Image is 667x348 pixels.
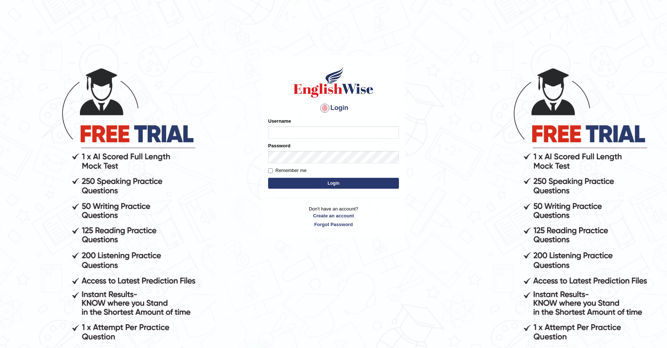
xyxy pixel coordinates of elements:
[268,142,290,149] label: Password
[268,118,291,124] label: Username
[268,221,399,228] a: Forgot Password
[268,168,273,173] input: Remember me
[268,102,399,114] h4: Login
[268,178,399,189] button: Login
[268,167,307,174] label: Remember me
[292,66,375,99] img: Logo of English Wise sign in for intelligent practice with AI
[268,205,399,228] p: Don't have an account?
[268,212,399,219] a: Create an account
